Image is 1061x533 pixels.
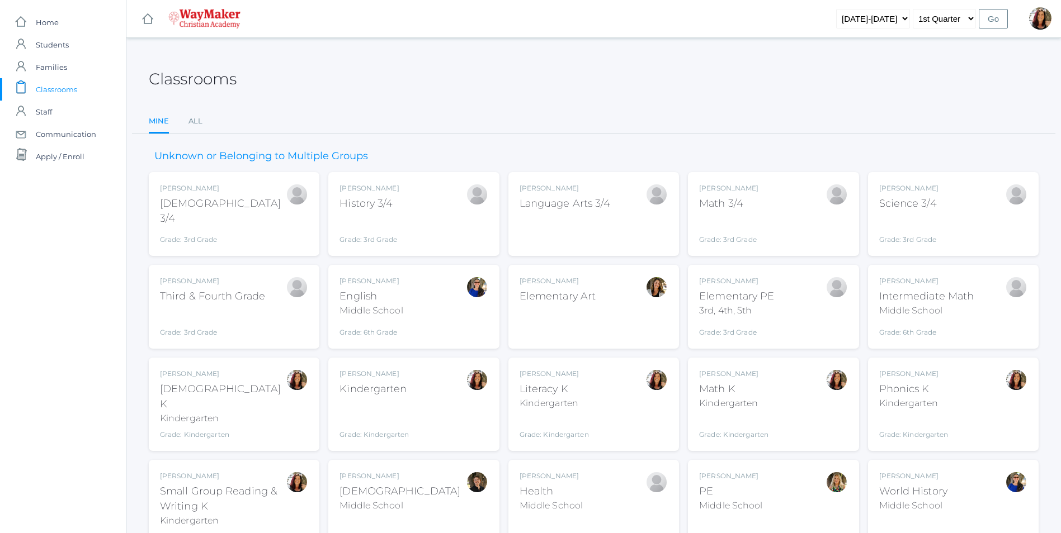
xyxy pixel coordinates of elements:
div: Kindergarten [879,397,949,410]
div: [PERSON_NAME] [699,183,758,193]
div: Grade: 3rd Grade [160,308,265,337]
span: Students [36,34,69,56]
div: Grade: 6th Grade [879,322,974,337]
div: [PERSON_NAME] [879,276,974,286]
div: English [339,289,403,304]
div: Grade: Kindergarten [879,415,949,440]
div: Kindergarten [339,382,409,397]
span: Apply / Enroll [36,145,84,168]
div: [DEMOGRAPHIC_DATA] [339,484,460,499]
div: [PERSON_NAME] [160,369,286,379]
div: [PERSON_NAME] [879,471,947,481]
div: Language Arts 3/4 [520,196,611,211]
div: Joshua Bennett [286,276,308,298]
div: Middle School [339,304,403,317]
div: Intermediate Math [879,289,974,304]
div: Kindergarten [160,514,286,527]
span: Classrooms [36,78,77,101]
div: 3rd, 4th, 5th [699,304,774,317]
div: PE [699,484,762,499]
div: [PERSON_NAME] [160,183,286,193]
div: [PERSON_NAME] [520,471,583,481]
div: [PERSON_NAME] [339,276,403,286]
div: [PERSON_NAME] [699,471,762,481]
div: Gina Pecor [286,369,308,391]
div: Grade: 3rd Grade [879,216,939,245]
span: Home [36,11,59,34]
div: Stephanie Todhunter [466,276,488,298]
a: All [188,110,202,132]
span: Families [36,56,67,78]
div: Grade: Kindergarten [699,415,768,440]
div: Gina Pecor [1029,7,1051,30]
div: Grade: Kindergarten [160,430,286,440]
img: 4_waymaker-logo-stack-white.png [168,9,241,28]
div: Middle School [879,304,974,317]
div: Amber Farnes [645,276,668,298]
div: Small Group Reading & Writing K [160,484,286,514]
div: Alexia Hemingway [645,471,668,493]
div: Literacy K [520,382,589,397]
div: Claudia Marosz [826,471,848,493]
div: Stephanie Todhunter [1005,471,1027,493]
div: Gina Pecor [466,369,488,391]
div: [DEMOGRAPHIC_DATA] K [160,382,286,412]
div: [PERSON_NAME] [699,276,774,286]
div: Middle School [879,499,947,512]
div: [PERSON_NAME] [339,471,460,481]
div: Bonnie Posey [1005,276,1027,298]
div: Middle School [699,499,762,512]
div: Joshua Bennett [466,183,488,206]
h2: Classrooms [149,70,237,88]
div: Kindergarten [520,397,589,410]
div: Kindergarten [160,412,286,425]
span: Communication [36,123,96,145]
div: World History [879,484,947,499]
div: Phonics K [879,382,949,397]
div: Grade: 3rd Grade [699,216,758,245]
div: [PERSON_NAME] [699,369,768,379]
div: Math 3/4 [699,196,758,211]
span: Staff [36,101,52,123]
div: Joshua Bennett [645,183,668,206]
h3: Unknown or Belonging to Multiple Groups [149,151,374,162]
div: Elementary Art [520,289,596,304]
div: Elementary PE [699,289,774,304]
div: [PERSON_NAME] [520,369,589,379]
input: Go [979,9,1008,28]
div: [PERSON_NAME] [160,276,265,286]
div: [PERSON_NAME] [520,183,611,193]
div: [DEMOGRAPHIC_DATA] 3/4 [160,196,286,226]
div: History 3/4 [339,196,399,211]
div: [PERSON_NAME] [160,471,286,481]
div: Joshua Bennett [1005,183,1027,206]
div: Gina Pecor [1005,369,1027,391]
div: Third & Fourth Grade [160,289,265,304]
div: Health [520,484,583,499]
div: [PERSON_NAME] [339,183,399,193]
div: Dianna Renz [466,471,488,493]
div: Math K [699,382,768,397]
div: [PERSON_NAME] [339,369,409,379]
div: Grade: 6th Grade [339,322,403,337]
div: Grade: Kindergarten [339,401,409,440]
div: Kindergarten [699,397,768,410]
div: Science 3/4 [879,196,939,211]
div: Grade: 3rd Grade [339,216,399,245]
div: [PERSON_NAME] [520,276,596,286]
div: Gina Pecor [286,471,308,493]
div: Middle School [520,499,583,512]
div: Grade: 3rd Grade [160,231,286,245]
div: Middle School [339,499,460,512]
a: Mine [149,110,169,134]
div: Joshua Bennett [286,183,308,206]
div: Joshua Bennett [826,183,848,206]
div: Grade: 3rd Grade [699,322,774,337]
div: Grade: Kindergarten [520,415,589,440]
div: [PERSON_NAME] [879,369,949,379]
div: Gina Pecor [826,369,848,391]
div: Gina Pecor [645,369,668,391]
div: [PERSON_NAME] [879,183,939,193]
div: Joshua Bennett [826,276,848,298]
